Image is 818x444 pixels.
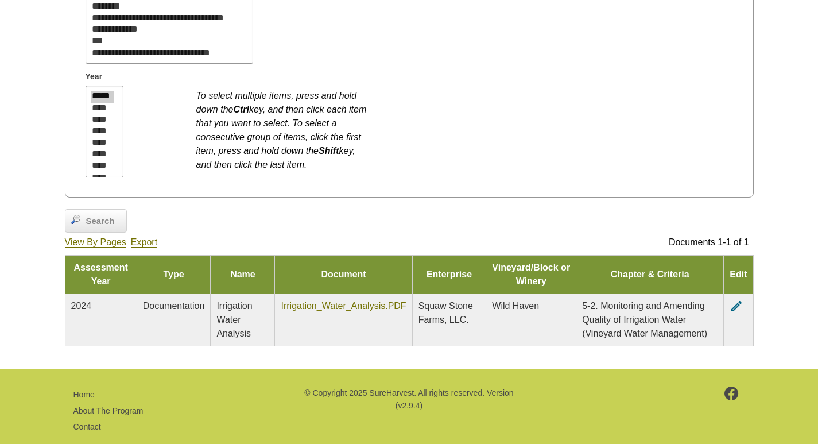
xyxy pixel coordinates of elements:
a: Contact [73,422,101,431]
a: View By Pages [65,237,126,248]
span: 5-2. Monitoring and Amending Quality of Irrigation Water (Vineyard Water Management) [582,301,707,338]
td: Type [137,255,211,294]
span: Squaw Stone Farms, LLC. [418,301,473,325]
span: Documents 1-1 of 1 [669,237,749,247]
td: Document [275,255,412,294]
td: Vineyard/Block or Winery [486,255,576,294]
a: Search [65,209,127,233]
div: To select multiple items, press and hold down the key, and then click each item that you want to ... [196,83,369,172]
i: edit [730,299,743,313]
img: magnifier.png [71,215,80,224]
a: Export [131,237,157,248]
b: Ctrl [233,105,249,114]
a: Irrigation_Water_Analysis.PDF [281,301,406,311]
td: Enterprise [412,255,486,294]
span: Documentation [143,301,205,311]
span: Year [86,71,103,83]
td: Name [211,255,275,294]
p: © Copyright 2025 SureHarvest. All rights reserved. Version (v2.9.4) [303,387,515,412]
b: Shift [319,146,339,156]
a: Home [73,390,95,399]
a: edit [730,301,743,311]
td: Assessment Year [65,255,137,294]
span: Search [80,215,121,228]
span: 2024 [71,301,92,311]
td: Edit [724,255,753,294]
span: Wild Haven [492,301,539,311]
td: Chapter & Criteria [576,255,724,294]
img: footer-facebook.png [724,387,739,400]
a: About The Program [73,406,144,415]
span: Irrigation Water Analysis [216,301,252,338]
